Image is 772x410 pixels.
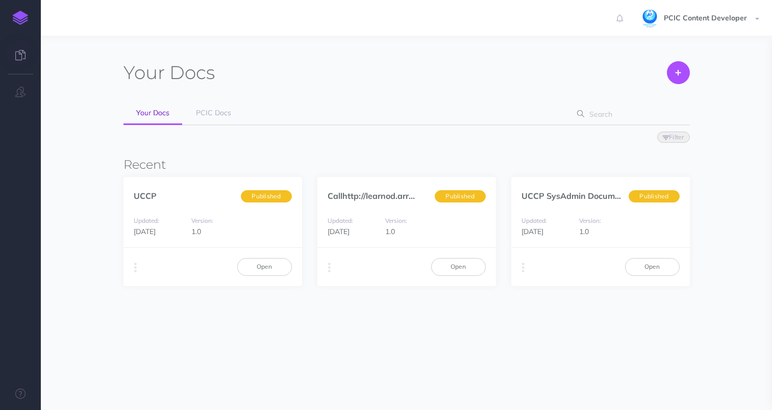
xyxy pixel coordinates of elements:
span: 1.0 [191,227,201,236]
a: PCIC Docs [183,102,244,124]
span: PCIC Docs [196,108,231,117]
i: More actions [328,261,331,275]
span: [DATE] [134,227,156,236]
img: logo-mark.svg [13,11,28,25]
small: Updated: [521,217,547,224]
i: More actions [134,261,137,275]
span: [DATE] [328,227,350,236]
a: Callhttp://learnod.arr... [328,191,415,201]
a: Your Docs [123,102,182,125]
small: Version: [579,217,601,224]
h1: Docs [123,61,215,84]
a: UCCP [134,191,157,201]
small: Version: [385,217,407,224]
button: Filter [657,132,690,143]
span: Your [123,61,165,84]
i: More actions [522,261,525,275]
small: Version: [191,217,213,224]
span: [DATE] [521,227,543,236]
span: PCIC Content Developer [659,13,752,22]
a: Open [625,258,680,275]
span: 1.0 [579,227,589,236]
a: Open [237,258,292,275]
a: Open [431,258,486,275]
img: dRQN1hrEG1J5t3n3qbq3RfHNZNloSxXOgySS45Hu.jpg [641,10,659,28]
input: Search [586,105,674,123]
small: Updated: [328,217,353,224]
span: Your Docs [136,108,169,117]
a: UCCP SysAdmin Document... [521,191,634,201]
small: Updated: [134,217,159,224]
h3: Recent [123,158,690,171]
span: 1.0 [385,227,395,236]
